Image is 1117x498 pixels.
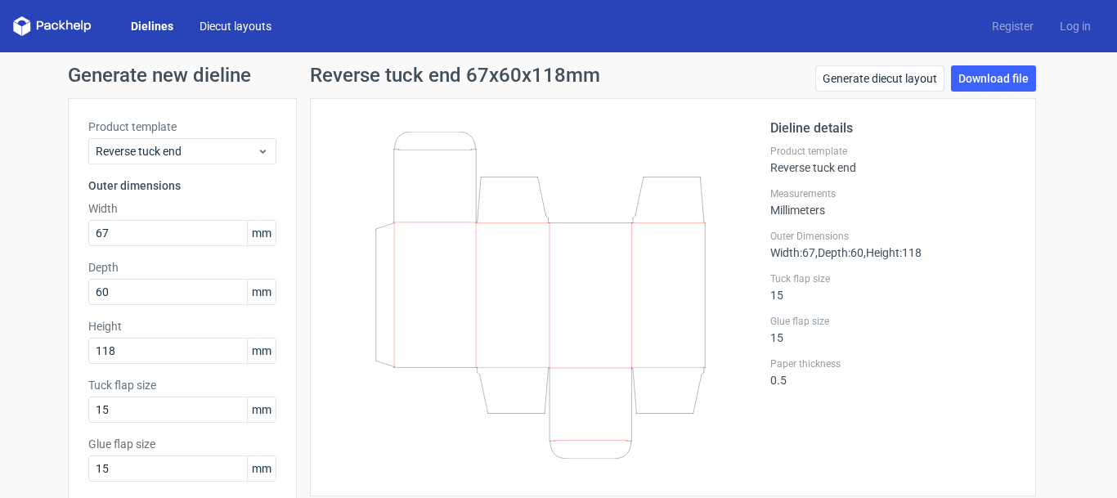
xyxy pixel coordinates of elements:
[247,339,276,363] span: mm
[770,357,1016,370] label: Paper thickness
[815,65,944,92] a: Generate diecut layout
[88,177,276,194] h3: Outer dimensions
[770,272,1016,302] div: 15
[770,145,1016,158] label: Product template
[770,187,1016,217] div: Millimeters
[96,143,257,159] span: Reverse tuck end
[770,145,1016,174] div: Reverse tuck end
[770,315,1016,344] div: 15
[770,272,1016,285] label: Tuck flap size
[186,18,285,34] a: Diecut layouts
[770,357,1016,387] div: 0.5
[864,246,922,259] span: , Height : 118
[310,65,600,85] h1: Reverse tuck end 67x60x118mm
[88,259,276,276] label: Depth
[979,18,1047,34] a: Register
[88,119,276,135] label: Product template
[770,187,1016,200] label: Measurements
[247,221,276,245] span: mm
[247,456,276,481] span: mm
[88,318,276,334] label: Height
[770,246,815,259] span: Width : 67
[247,280,276,304] span: mm
[951,65,1036,92] a: Download file
[1047,18,1104,34] a: Log in
[770,315,1016,328] label: Glue flap size
[815,246,864,259] span: , Depth : 60
[247,397,276,422] span: mm
[118,18,186,34] a: Dielines
[88,436,276,452] label: Glue flap size
[770,230,1016,243] label: Outer Dimensions
[88,200,276,217] label: Width
[68,65,1049,85] h1: Generate new dieline
[88,377,276,393] label: Tuck flap size
[770,119,1016,138] h2: Dieline details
